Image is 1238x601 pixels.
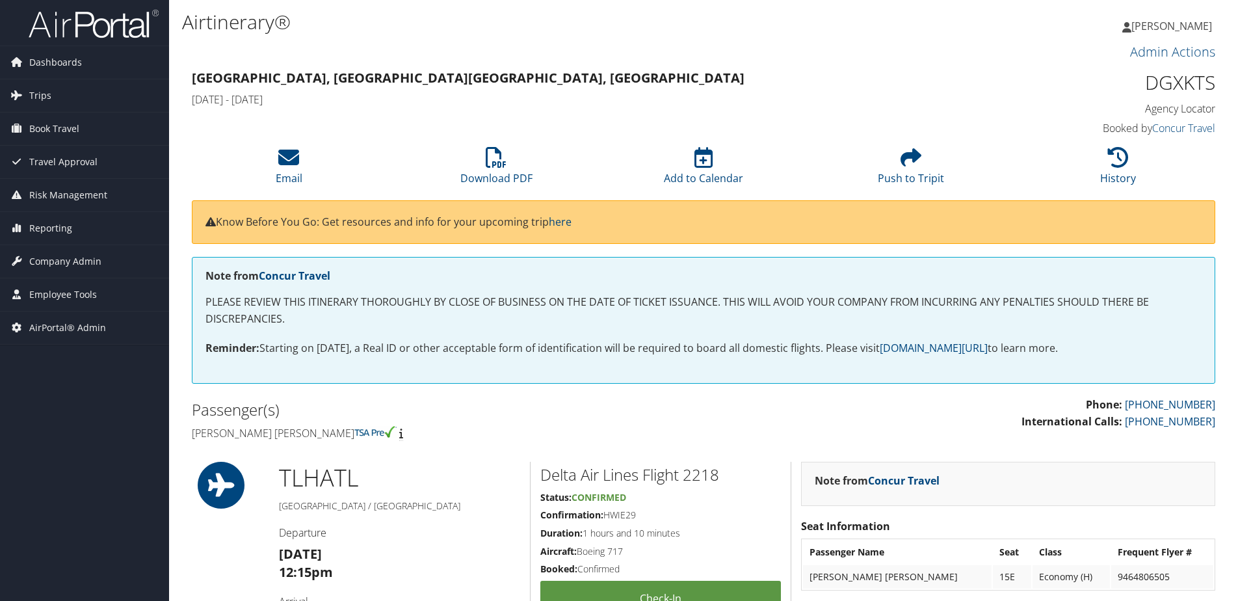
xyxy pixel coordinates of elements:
[354,426,397,438] img: tsa-precheck.png
[259,269,330,283] a: Concur Travel
[974,121,1215,135] h4: Booked by
[1111,541,1213,564] th: Frequent Flyer #
[974,101,1215,116] h4: Agency Locator
[192,92,955,107] h4: [DATE] - [DATE]
[540,464,781,486] h2: Delta Air Lines Flight 2218
[974,69,1215,96] h1: DGXKTS
[1130,43,1215,60] a: Admin Actions
[540,563,781,576] h5: Confirmed
[549,215,572,229] a: here
[279,500,520,513] h5: [GEOGRAPHIC_DATA] / [GEOGRAPHIC_DATA]
[1111,565,1213,589] td: 9464806505
[868,474,940,488] a: Concur Travel
[205,294,1202,327] p: PLEASE REVIEW THIS ITINERARY THOROUGHLY BY CLOSE OF BUSINESS ON THE DATE OF TICKET ISSUANCE. THIS...
[29,179,107,211] span: Risk Management
[540,545,577,557] strong: Aircraft:
[29,79,51,112] span: Trips
[878,154,944,185] a: Push to Tripit
[993,541,1031,564] th: Seat
[192,426,694,440] h4: [PERSON_NAME] [PERSON_NAME]
[1125,414,1215,429] a: [PHONE_NUMBER]
[29,8,159,39] img: airportal-logo.png
[205,341,259,355] strong: Reminder:
[1021,414,1122,429] strong: International Calls:
[192,399,694,421] h2: Passenger(s)
[540,491,572,503] strong: Status:
[540,563,577,575] strong: Booked:
[192,69,744,87] strong: [GEOGRAPHIC_DATA], [GEOGRAPHIC_DATA] [GEOGRAPHIC_DATA], [GEOGRAPHIC_DATA]
[1086,397,1122,412] strong: Phone:
[279,526,520,540] h4: Departure
[205,340,1202,357] p: Starting on [DATE], a Real ID or other acceptable form of identification will be required to boar...
[1033,541,1110,564] th: Class
[1100,154,1136,185] a: History
[29,312,106,344] span: AirPortal® Admin
[29,212,72,245] span: Reporting
[276,154,302,185] a: Email
[29,278,97,311] span: Employee Tools
[1131,19,1212,33] span: [PERSON_NAME]
[29,113,79,145] span: Book Travel
[1033,565,1110,589] td: Economy (H)
[664,154,743,185] a: Add to Calendar
[205,214,1202,231] p: Know Before You Go: Get resources and info for your upcoming trip
[29,245,101,278] span: Company Admin
[1125,397,1215,412] a: [PHONE_NUMBER]
[279,563,333,581] strong: 12:15pm
[540,545,781,558] h5: Boeing 717
[801,519,890,533] strong: Seat Information
[540,527,781,540] h5: 1 hours and 10 minutes
[279,462,520,494] h1: TLH ATL
[540,509,781,522] h5: HWIE29
[880,341,988,355] a: [DOMAIN_NAME][URL]
[572,491,626,503] span: Confirmed
[279,545,322,563] strong: [DATE]
[205,269,330,283] strong: Note from
[993,565,1031,589] td: 15E
[1152,121,1215,135] a: Concur Travel
[29,46,82,79] span: Dashboards
[803,541,992,564] th: Passenger Name
[460,154,533,185] a: Download PDF
[540,527,583,539] strong: Duration:
[29,146,98,178] span: Travel Approval
[803,565,992,589] td: [PERSON_NAME] [PERSON_NAME]
[1122,7,1225,46] a: [PERSON_NAME]
[815,474,940,488] strong: Note from
[182,8,877,36] h1: Airtinerary®
[540,509,603,521] strong: Confirmation:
